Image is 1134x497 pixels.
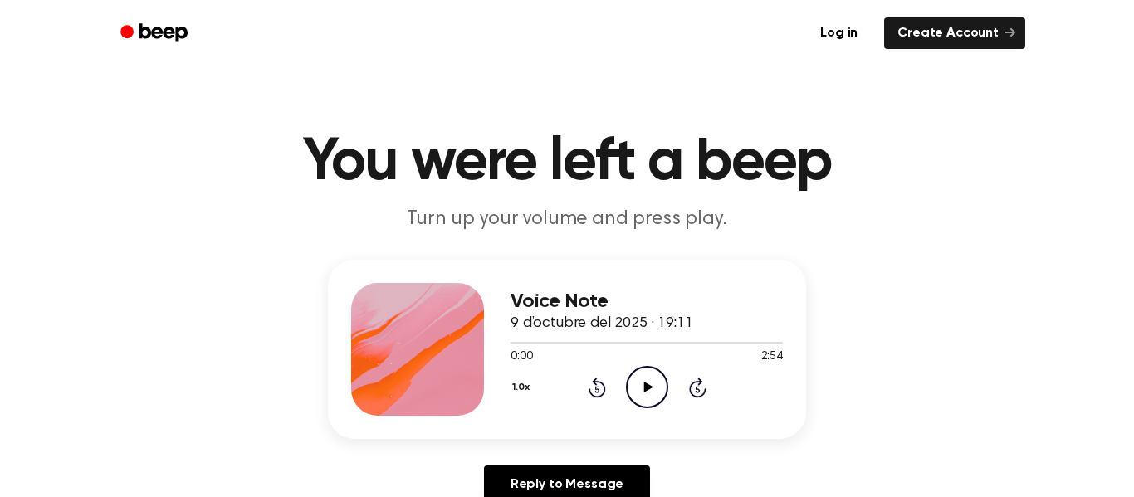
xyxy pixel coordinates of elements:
span: 2:54 [761,348,783,366]
a: Log in [804,14,874,52]
a: Create Account [884,17,1025,49]
span: 9 d’octubre del 2025 · 19:11 [511,316,693,331]
span: 0:00 [511,348,532,366]
button: 1.0x [511,373,535,402]
p: Turn up your volume and press play. [248,206,886,233]
a: Beep [109,17,203,50]
h1: You were left a beep [142,133,992,192]
h3: Voice Note [511,290,783,313]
